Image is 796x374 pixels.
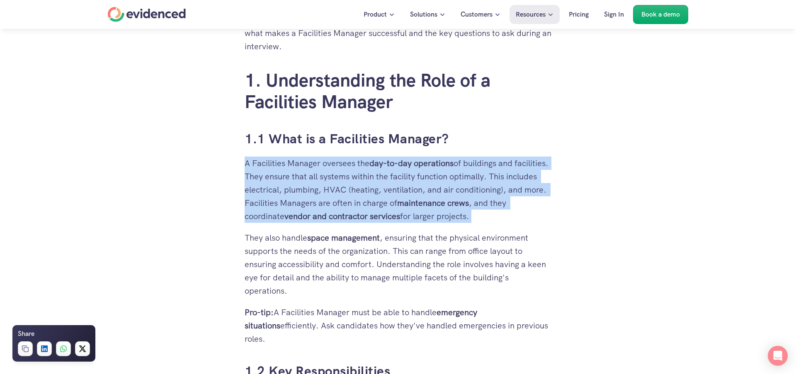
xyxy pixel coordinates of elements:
[604,9,624,20] p: Sign In
[245,130,551,148] h3: 1.1 What is a Facilities Manager?
[598,5,630,24] a: Sign In
[633,5,688,24] a: Book a demo
[364,9,387,20] p: Product
[516,9,546,20] p: Resources
[245,70,551,113] h2: 1. Understanding the Role of a Facilities Manager
[397,198,469,208] strong: maintenance crews
[410,9,437,20] p: Solutions
[369,158,454,169] strong: day-to-day operations
[245,157,551,223] p: A Facilities Manager oversees the of buildings and facilities. They ensure that all systems withi...
[768,346,788,366] div: Open Intercom Messenger
[641,9,680,20] p: Book a demo
[245,306,551,345] p: A Facilities Manager must be able to handle efficiently. Ask candidates how they've handled emerg...
[245,231,551,297] p: They also handle , ensuring that the physical environment supports the needs of the organization....
[307,232,380,243] strong: space management
[569,9,589,20] p: Pricing
[563,5,595,24] a: Pricing
[461,9,493,20] p: Customers
[108,7,186,22] a: Home
[245,307,479,331] strong: emergency situations
[284,211,400,222] strong: vendor and contractor services
[18,328,34,339] h6: Share
[245,307,274,318] strong: Pro-tip:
